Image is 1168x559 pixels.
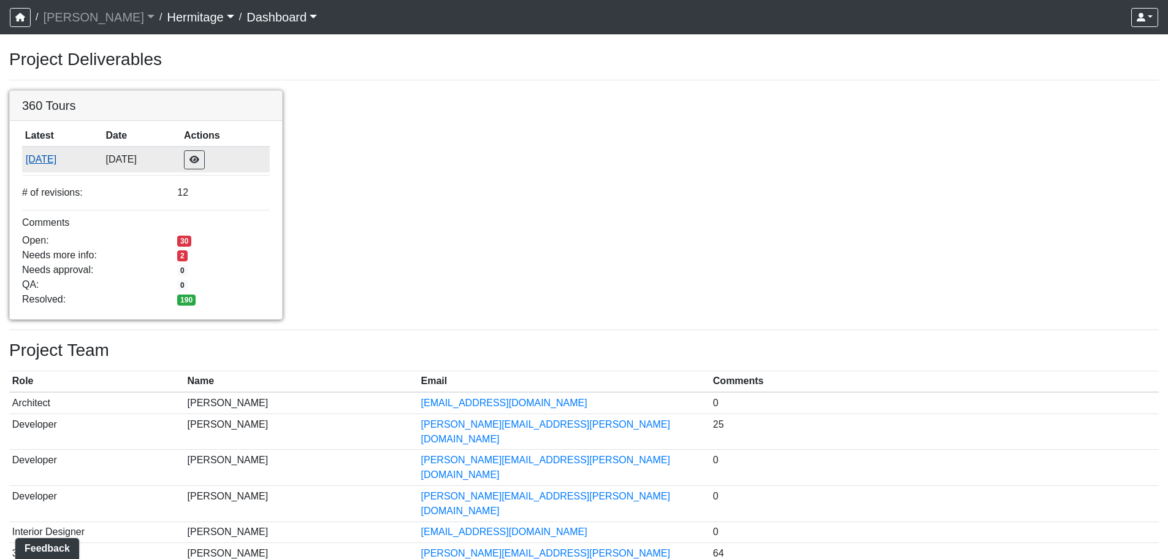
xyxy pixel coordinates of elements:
[25,152,100,168] button: [DATE]
[710,371,1159,393] th: Comments
[710,522,1159,543] td: 0
[710,450,1159,486] td: 0
[421,398,587,408] a: [EMAIL_ADDRESS][DOMAIN_NAME]
[9,392,185,414] td: Architect
[710,414,1159,450] td: 25
[9,485,185,522] td: Developer
[9,49,1159,70] h3: Project Deliverables
[421,419,670,444] a: [PERSON_NAME][EMAIL_ADDRESS][PERSON_NAME][DOMAIN_NAME]
[246,5,317,29] a: Dashboard
[167,5,234,29] a: Hermitage
[43,5,155,29] a: [PERSON_NAME]
[31,5,43,29] span: /
[185,392,418,414] td: [PERSON_NAME]
[9,522,185,543] td: Interior Designer
[421,526,587,537] a: [EMAIL_ADDRESS][DOMAIN_NAME]
[421,455,670,480] a: [PERSON_NAME][EMAIL_ADDRESS][PERSON_NAME][DOMAIN_NAME]
[185,485,418,522] td: [PERSON_NAME]
[22,147,103,172] td: kypCc7di4b6DLFmrtVvHjs
[710,485,1159,522] td: 0
[710,392,1159,414] td: 0
[185,522,418,543] td: [PERSON_NAME]
[234,5,246,29] span: /
[155,5,167,29] span: /
[421,491,670,516] a: [PERSON_NAME][EMAIL_ADDRESS][PERSON_NAME][DOMAIN_NAME]
[418,371,710,393] th: Email
[185,450,418,486] td: [PERSON_NAME]
[9,414,185,450] td: Developer
[9,534,82,559] iframe: Ybug feedback widget
[185,414,418,450] td: [PERSON_NAME]
[9,450,185,486] td: Developer
[9,371,185,393] th: Role
[185,371,418,393] th: Name
[9,340,1159,361] h3: Project Team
